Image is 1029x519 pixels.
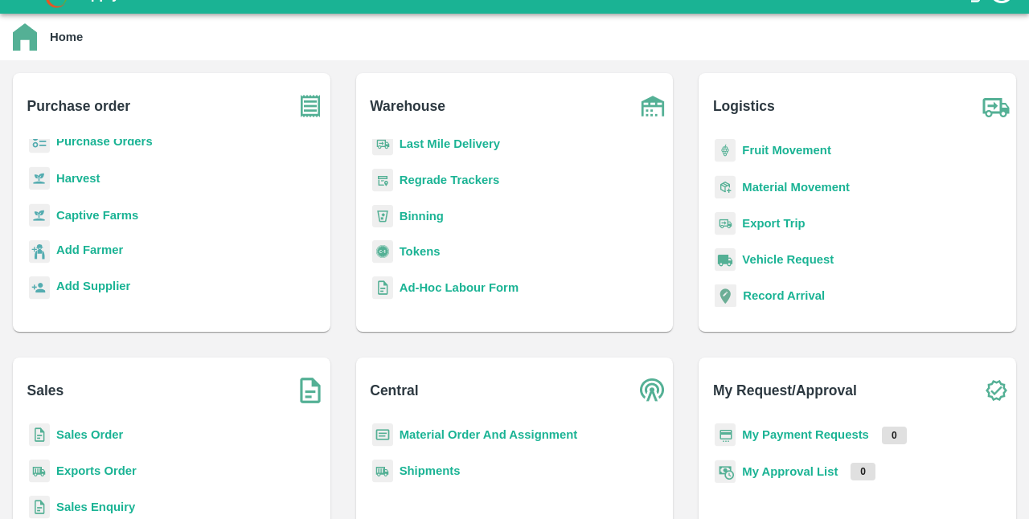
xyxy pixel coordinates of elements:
a: My Payment Requests [742,428,869,441]
a: Ad-Hoc Labour Form [400,281,519,294]
a: Harvest [56,172,100,185]
img: harvest [29,203,50,227]
img: central [633,370,673,411]
img: soSales [290,370,330,411]
b: Add Supplier [56,280,130,292]
img: purchase [290,86,330,126]
a: My Approval List [742,465,838,478]
img: centralMaterial [372,423,393,447]
a: Sales Enquiry [56,501,135,513]
img: bin [372,205,393,227]
a: Add Supplier [56,277,130,299]
b: Home [50,31,83,43]
img: harvest [29,166,50,190]
a: Purchase Orders [56,135,153,148]
img: recordArrival [715,284,736,307]
img: sales [29,423,50,447]
p: 0 [851,463,875,480]
img: check [976,370,1016,411]
img: shipments [29,460,50,483]
b: Central [370,379,418,402]
b: Sales [27,379,64,402]
a: Add Farmer [56,241,123,263]
a: Material Movement [742,181,850,194]
a: Export Trip [742,217,805,230]
b: Add Farmer [56,243,123,256]
a: Record Arrival [743,289,825,302]
a: Captive Farms [56,209,138,222]
img: truck [976,86,1016,126]
img: material [715,175,736,199]
img: delivery [715,212,736,235]
a: Shipments [400,464,461,477]
a: Binning [400,210,444,223]
p: 0 [882,427,907,444]
img: shipments [372,460,393,483]
a: Last Mile Delivery [400,137,500,150]
img: vehicle [715,248,736,272]
img: approval [715,460,736,484]
b: Warehouse [370,95,445,117]
a: Fruit Movement [742,144,831,157]
img: sales [29,496,50,519]
img: warehouse [633,86,673,126]
img: payment [715,423,736,447]
b: Purchase order [27,95,130,117]
a: Material Order And Assignment [400,428,578,441]
img: fruit [715,139,736,162]
img: whTracker [372,169,393,192]
a: Sales Order [56,428,123,441]
img: tokens [372,240,393,264]
a: Regrade Trackers [400,174,500,186]
b: Logistics [713,95,775,117]
img: supplier [29,276,50,300]
b: My Request/Approval [713,379,857,402]
a: Exports Order [56,464,137,477]
img: farmer [29,240,50,264]
img: reciept [29,130,50,153]
a: Tokens [400,245,441,258]
img: sales [372,276,393,300]
img: home [13,23,37,51]
a: Vehicle Request [742,253,834,266]
img: delivery [372,133,393,156]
